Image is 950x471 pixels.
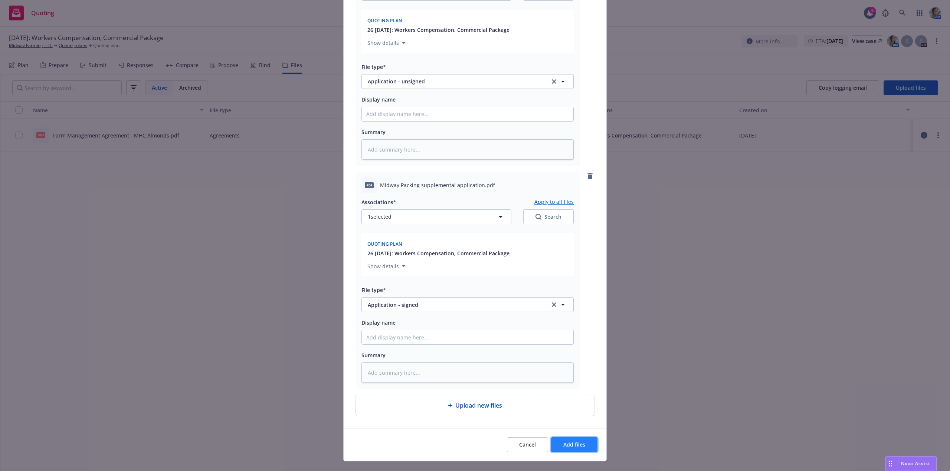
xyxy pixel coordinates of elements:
div: Drag to move [886,457,895,471]
span: File type* [361,286,386,293]
button: Show details [364,39,409,47]
button: SearchSearch [523,209,574,224]
span: Summary [361,129,386,136]
input: Add display name here... [362,107,573,121]
input: Add display name here... [362,330,573,344]
a: clear selection [550,77,558,86]
span: Add files [563,441,585,448]
span: Summary [361,352,386,359]
button: Application - unsignedclear selection [361,74,574,89]
button: 26 [DATE]: Workers Compensation, Commercial Package [367,26,510,34]
span: Display name [361,319,396,326]
span: Quoting plan [367,17,402,24]
button: Apply to all files [534,198,574,206]
span: pdf [365,182,374,188]
button: Cancel [507,437,548,452]
div: Upload new files [356,395,594,416]
a: remove [586,172,594,180]
button: 26 [DATE]: Workers Compensation, Commercial Package [367,249,510,257]
span: Associations* [361,199,396,206]
span: Midway Packing supplemental application.pdf [380,181,495,189]
svg: Search [535,214,541,220]
span: Upload new files [455,401,502,410]
span: Application - signed [368,301,540,309]
button: Nova Assist [885,456,937,471]
button: Show details [364,262,409,271]
div: Search [535,213,561,220]
button: 1selected [361,209,511,224]
button: Add files [551,437,597,452]
button: Application - signedclear selection [361,297,574,312]
span: Cancel [519,441,536,448]
a: clear selection [550,300,558,309]
span: Quoting plan [367,241,402,247]
span: Application - unsigned [368,77,540,85]
span: 1 selected [368,213,392,220]
span: Display name [361,96,396,103]
span: Nova Assist [901,460,930,467]
span: File type* [361,63,386,70]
